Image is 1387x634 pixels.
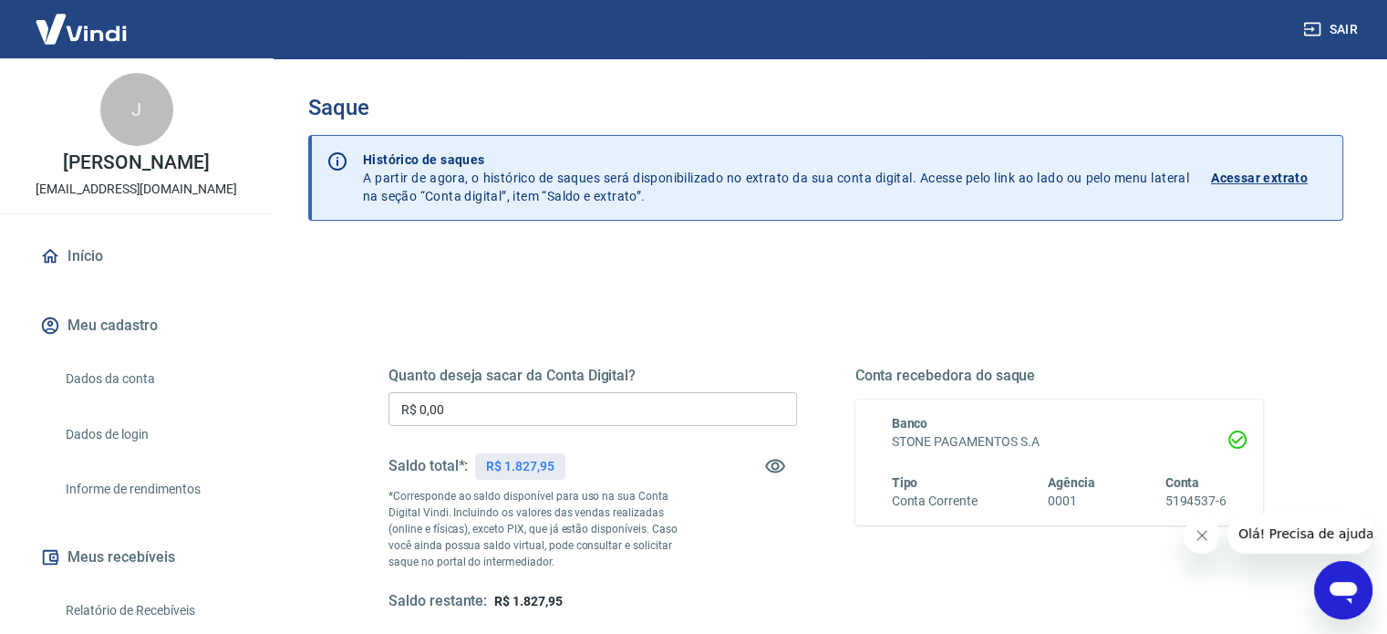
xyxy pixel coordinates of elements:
[1227,514,1372,554] iframe: Mensagem da empresa
[892,432,1227,452] h6: STONE PAGAMENTOS S.A
[58,471,236,508] a: Informe de rendimentos
[58,360,236,398] a: Dados da conta
[58,416,236,453] a: Dados de login
[1211,169,1308,187] p: Acessar extrato
[892,416,928,431] span: Banco
[36,236,236,276] a: Início
[363,151,1189,205] p: A partir de agora, o histórico de saques será disponibilizado no extrato da sua conta digital. Ac...
[1184,517,1220,554] iframe: Fechar mensagem
[363,151,1189,169] p: Histórico de saques
[388,367,797,385] h5: Quanto deseja sacar da Conta Digital?
[1048,475,1095,490] span: Agência
[36,537,236,577] button: Meus recebíveis
[1299,13,1365,47] button: Sair
[1164,492,1227,511] h6: 5194537-6
[892,492,978,511] h6: Conta Corrente
[494,594,562,608] span: R$ 1.827,95
[1048,492,1095,511] h6: 0001
[388,592,487,611] h5: Saldo restante:
[388,488,695,570] p: *Corresponde ao saldo disponível para uso na sua Conta Digital Vindi. Incluindo os valores das ve...
[486,457,554,476] p: R$ 1.827,95
[100,73,173,146] div: J
[11,13,153,27] span: Olá! Precisa de ajuda?
[36,180,237,199] p: [EMAIL_ADDRESS][DOMAIN_NAME]
[308,95,1343,120] h3: Saque
[1211,151,1328,205] a: Acessar extrato
[36,306,236,346] button: Meu cadastro
[855,367,1264,385] h5: Conta recebedora do saque
[58,592,236,629] a: Relatório de Recebíveis
[892,475,918,490] span: Tipo
[22,1,140,57] img: Vindi
[388,457,468,475] h5: Saldo total*:
[1164,475,1199,490] span: Conta
[63,153,209,172] p: [PERSON_NAME]
[1314,561,1372,619] iframe: Botão para abrir a janela de mensagens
